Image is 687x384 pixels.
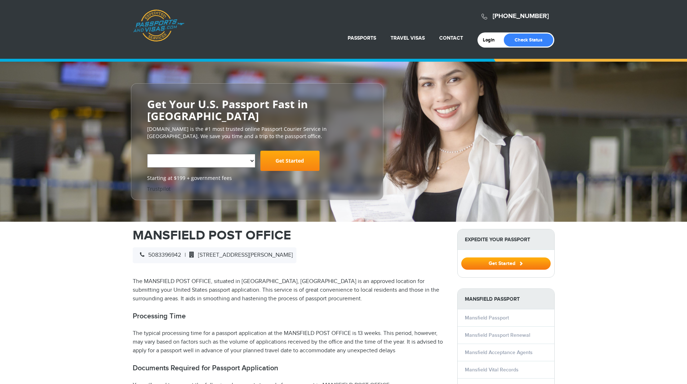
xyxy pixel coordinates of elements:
span: 5083396942 [136,252,181,259]
a: Passports & [DOMAIN_NAME] [133,9,184,42]
div: | [133,247,296,263]
p: The typical processing time for a passport application at the MANSFIELD POST OFFICE is 13 weeks. ... [133,329,446,355]
button: Get Started [461,257,551,270]
a: [PHONE_NUMBER] [493,12,549,20]
a: Contact [439,35,463,41]
a: Mansfield Acceptance Agents [465,349,533,356]
a: Mansfield Passport Renewal [465,332,530,338]
span: [STREET_ADDRESS][PERSON_NAME] [186,252,293,259]
h2: Documents Required for Passport Application [133,364,446,372]
a: Login [483,37,500,43]
a: Travel Visas [391,35,425,41]
h2: Get Your U.S. Passport Fast in [GEOGRAPHIC_DATA] [147,98,367,122]
p: The MANSFIELD POST OFFICE, situated in [GEOGRAPHIC_DATA], [GEOGRAPHIC_DATA] is an approved locati... [133,277,446,303]
span: Starting at $199 + government fees [147,175,367,182]
a: Check Status [504,34,553,47]
a: Passports [348,35,376,41]
h1: MANSFIELD POST OFFICE [133,229,446,242]
a: Get Started [461,260,551,266]
p: [DOMAIN_NAME] is the #1 most trusted online Passport Courier Service in [GEOGRAPHIC_DATA]. We sav... [147,125,367,140]
h2: Processing Time [133,312,446,321]
strong: Expedite Your Passport [458,229,554,250]
strong: Mansfield Passport [458,289,554,309]
a: Trustpilot [147,185,171,192]
a: Mansfield Vital Records [465,367,519,373]
a: Mansfield Passport [465,315,509,321]
a: Get Started [260,151,320,171]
